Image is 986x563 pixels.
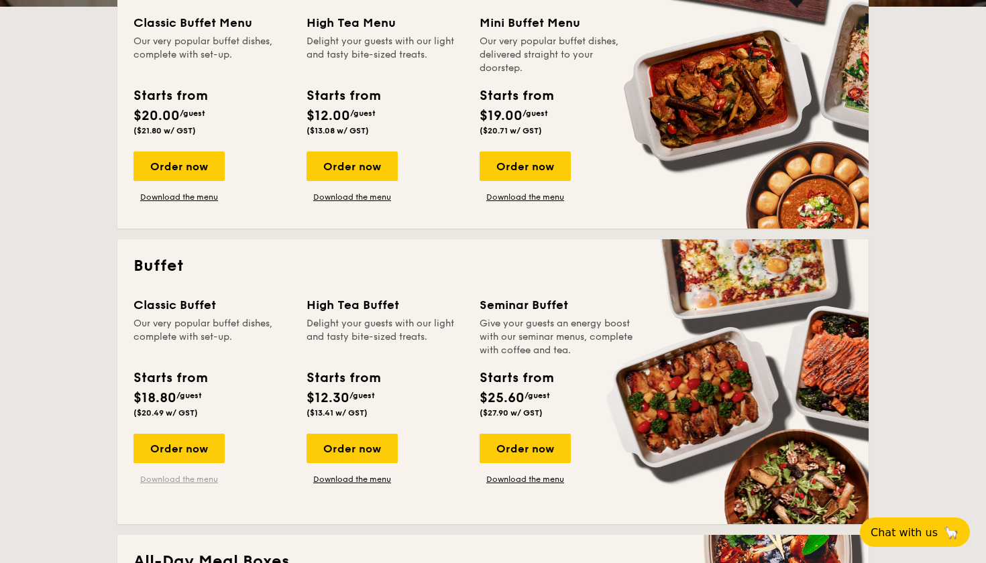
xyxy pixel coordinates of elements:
div: Starts from [307,368,380,388]
span: ($20.49 w/ GST) [133,408,198,418]
span: /guest [523,109,548,118]
a: Download the menu [133,192,225,202]
span: /guest [350,109,376,118]
div: Order now [480,434,571,463]
div: Starts from [133,86,207,106]
div: Seminar Buffet [480,296,637,314]
span: ($13.41 w/ GST) [307,408,368,418]
span: $25.60 [480,390,525,406]
a: Download the menu [307,474,398,485]
span: ($20.71 w/ GST) [480,126,542,135]
div: Starts from [133,368,207,388]
div: Starts from [480,86,553,106]
span: 🦙 [943,525,959,540]
span: ($21.80 w/ GST) [133,126,196,135]
span: $12.30 [307,390,349,406]
div: Our very popular buffet dishes, delivered straight to your doorstep. [480,35,637,75]
span: $18.80 [133,390,176,406]
span: ($27.90 w/ GST) [480,408,543,418]
div: Order now [133,434,225,463]
span: $20.00 [133,108,180,124]
span: ($13.08 w/ GST) [307,126,369,135]
div: High Tea Buffet [307,296,463,314]
div: Our very popular buffet dishes, complete with set-up. [133,317,290,357]
div: High Tea Menu [307,13,463,32]
span: /guest [176,391,202,400]
a: Download the menu [133,474,225,485]
div: Order now [307,434,398,463]
div: Starts from [480,368,553,388]
span: /guest [349,391,375,400]
span: $19.00 [480,108,523,124]
button: Chat with us🦙 [860,517,970,547]
div: Classic Buffet [133,296,290,314]
div: Order now [480,151,571,181]
div: Our very popular buffet dishes, complete with set-up. [133,35,290,75]
div: Delight your guests with our light and tasty bite-sized treats. [307,317,463,357]
div: Classic Buffet Menu [133,13,290,32]
div: Give your guests an energy boost with our seminar menus, complete with coffee and tea. [480,317,637,357]
span: $12.00 [307,108,350,124]
div: Starts from [307,86,380,106]
a: Download the menu [480,192,571,202]
div: Mini Buffet Menu [480,13,637,32]
h2: Buffet [133,255,853,277]
a: Download the menu [480,474,571,485]
div: Delight your guests with our light and tasty bite-sized treats. [307,35,463,75]
a: Download the menu [307,192,398,202]
span: /guest [525,391,550,400]
span: Chat with us [871,526,938,539]
div: Order now [133,151,225,181]
span: /guest [180,109,205,118]
div: Order now [307,151,398,181]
